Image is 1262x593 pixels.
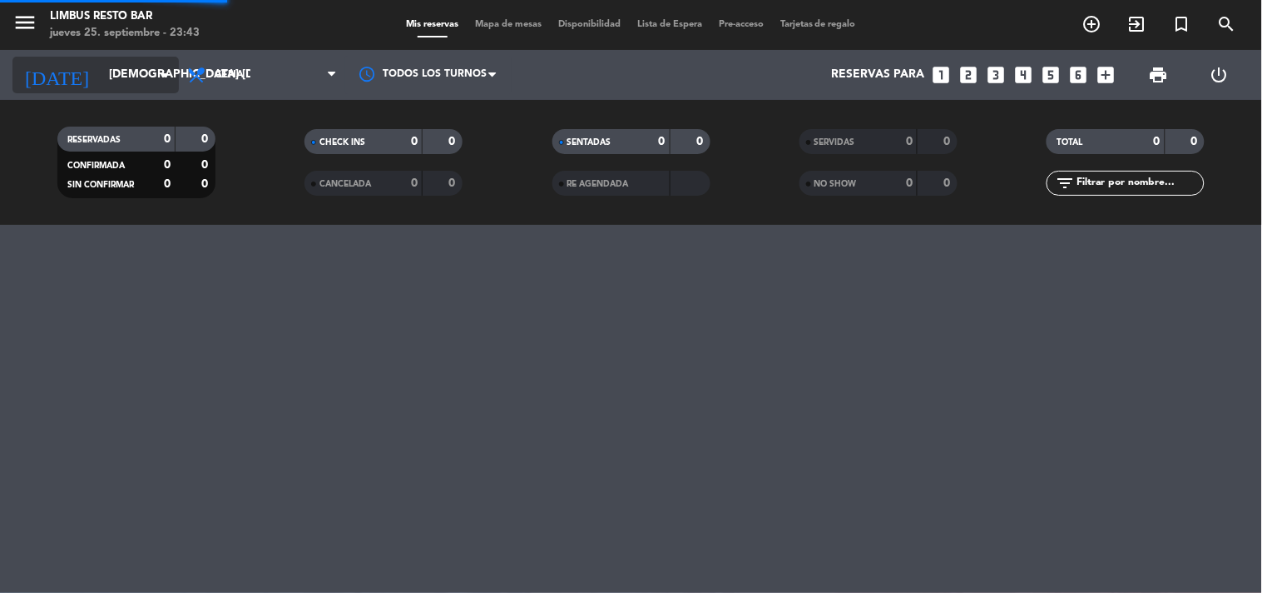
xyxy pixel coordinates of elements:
[1127,14,1147,34] i: exit_to_app
[710,20,772,29] span: Pre-acceso
[1068,64,1090,86] i: looks_6
[567,138,611,147] span: SENTADAS
[1217,14,1237,34] i: search
[943,177,953,189] strong: 0
[1191,136,1201,147] strong: 0
[12,10,37,41] button: menu
[567,180,629,188] span: RE AGENDADA
[164,133,171,145] strong: 0
[67,162,125,170] span: CONFIRMADA
[1154,136,1161,147] strong: 0
[201,159,211,171] strong: 0
[696,136,706,147] strong: 0
[1055,173,1075,193] i: filter_list
[201,178,211,190] strong: 0
[319,138,365,147] span: CHECK INS
[319,180,371,188] span: CANCELADA
[1041,64,1062,86] i: looks_5
[155,65,175,85] i: arrow_drop_down
[411,177,418,189] strong: 0
[164,159,171,171] strong: 0
[449,177,459,189] strong: 0
[986,64,1007,86] i: looks_3
[467,20,550,29] span: Mapa de mesas
[12,10,37,35] i: menu
[906,177,913,189] strong: 0
[449,136,459,147] strong: 0
[943,136,953,147] strong: 0
[67,136,121,144] span: RESERVADAS
[1172,14,1192,34] i: turned_in_not
[164,178,171,190] strong: 0
[67,181,134,189] span: SIN CONFIRMAR
[1096,64,1117,86] i: add_box
[814,180,857,188] span: NO SHOW
[201,133,211,145] strong: 0
[1149,65,1169,85] span: print
[659,136,666,147] strong: 0
[1189,50,1250,100] div: LOG OUT
[50,8,200,25] div: Limbus Resto Bar
[411,136,418,147] strong: 0
[931,64,953,86] i: looks_one
[906,136,913,147] strong: 0
[958,64,980,86] i: looks_two
[1082,14,1102,34] i: add_circle_outline
[1013,64,1035,86] i: looks_4
[1057,138,1082,147] span: TOTAL
[215,69,244,81] span: Cena
[629,20,710,29] span: Lista de Espera
[772,20,864,29] span: Tarjetas de regalo
[50,25,200,42] div: jueves 25. septiembre - 23:43
[398,20,467,29] span: Mis reservas
[1210,65,1230,85] i: power_settings_new
[12,57,101,93] i: [DATE]
[550,20,629,29] span: Disponibilidad
[814,138,855,147] span: SERVIDAS
[832,68,925,82] span: Reservas para
[1075,174,1204,192] input: Filtrar por nombre...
